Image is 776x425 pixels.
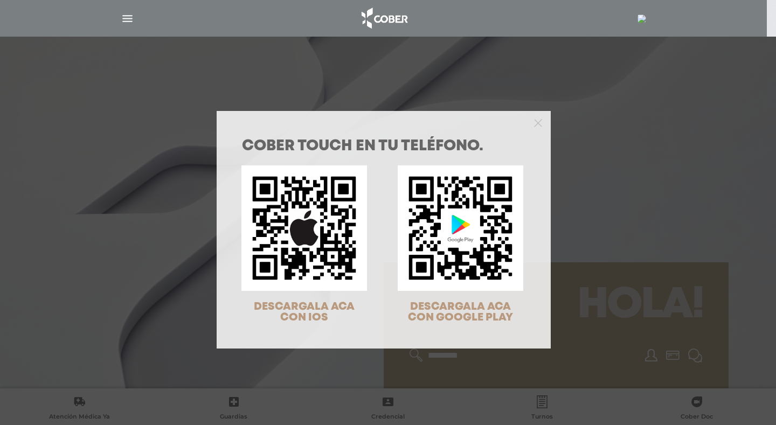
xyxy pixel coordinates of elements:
[534,117,542,127] button: Close
[408,302,513,323] span: DESCARGALA ACA CON GOOGLE PLAY
[241,165,367,291] img: qr-code
[242,139,525,154] h1: COBER TOUCH en tu teléfono.
[254,302,355,323] span: DESCARGALA ACA CON IOS
[398,165,523,291] img: qr-code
